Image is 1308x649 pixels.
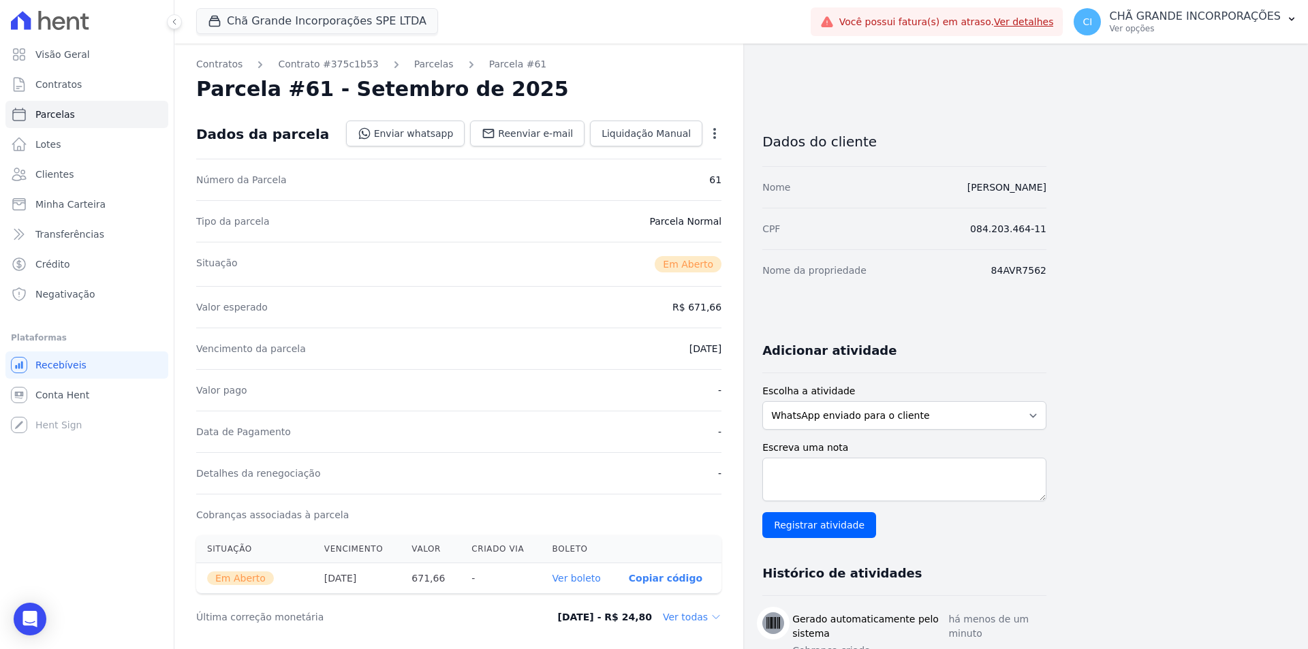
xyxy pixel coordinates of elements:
[196,383,247,397] dt: Valor pago
[602,127,691,140] span: Liquidação Manual
[948,612,1046,641] p: há menos de um minuto
[313,535,401,563] th: Vencimento
[35,78,82,91] span: Contratos
[839,15,1054,29] span: Você possui fatura(s) em atraso.
[461,563,541,594] th: -
[35,388,89,402] span: Conta Hent
[207,571,274,585] span: Em Aberto
[629,573,702,584] button: Copiar código
[718,466,721,480] dd: -
[709,173,721,187] dd: 61
[196,126,329,142] div: Dados da parcela
[994,16,1054,27] a: Ver detalhes
[35,108,75,121] span: Parcelas
[1083,17,1093,27] span: CI
[672,300,721,314] dd: R$ 671,66
[196,610,507,624] dt: Última correção monetária
[35,197,106,211] span: Minha Carteira
[5,71,168,98] a: Contratos
[196,256,238,272] dt: Situação
[461,535,541,563] th: Criado via
[196,342,306,355] dt: Vencimento da parcela
[14,603,46,635] div: Open Intercom Messenger
[792,612,948,641] h3: Gerado automaticamente pelo sistema
[196,300,268,314] dt: Valor esperado
[1063,3,1308,41] button: CI CHÃ GRANDE INCORPORAÇÕES Ver opções
[762,565,922,582] h3: Histórico de atividades
[5,351,168,379] a: Recebíveis
[663,610,721,624] dd: Ver todas
[196,535,313,563] th: Situação
[1109,23,1281,34] p: Ver opções
[542,535,618,563] th: Boleto
[689,342,721,355] dd: [DATE]
[557,610,652,624] dd: [DATE] - R$ 24,80
[762,180,790,194] dt: Nome
[552,573,601,584] a: Ver boleto
[35,48,90,61] span: Visão Geral
[5,221,168,248] a: Transferências
[5,381,168,409] a: Conta Hent
[196,77,569,101] h2: Parcela #61 - Setembro de 2025
[196,215,270,228] dt: Tipo da parcela
[313,563,401,594] th: [DATE]
[401,535,461,563] th: Valor
[196,57,243,72] a: Contratos
[762,441,1046,455] label: Escreva uma nota
[196,508,349,522] dt: Cobranças associadas à parcela
[35,168,74,181] span: Clientes
[762,512,876,538] input: Registrar atividade
[196,173,287,187] dt: Número da Parcela
[991,264,1046,277] dd: 84AVR7562
[196,425,291,439] dt: Data de Pagamento
[649,215,721,228] dd: Parcela Normal
[35,227,104,241] span: Transferências
[498,127,573,140] span: Reenviar e-mail
[489,57,547,72] a: Parcela #61
[762,133,1046,150] h3: Dados do cliente
[414,57,454,72] a: Parcelas
[762,384,1046,398] label: Escolha a atividade
[5,281,168,308] a: Negativação
[1109,10,1281,23] p: CHÃ GRANDE INCORPORAÇÕES
[278,57,378,72] a: Contrato #375c1b53
[196,8,438,34] button: Chã Grande Incorporações SPE LTDA
[5,161,168,188] a: Clientes
[970,222,1046,236] dd: 084.203.464-11
[11,330,163,346] div: Plataformas
[346,121,465,146] a: Enviar whatsapp
[5,101,168,128] a: Parcelas
[5,251,168,278] a: Crédito
[718,383,721,397] dd: -
[35,138,61,151] span: Lotes
[5,191,168,218] a: Minha Carteira
[401,563,461,594] th: 671,66
[196,57,721,72] nav: Breadcrumb
[35,257,70,271] span: Crédito
[967,182,1046,193] a: [PERSON_NAME]
[762,222,780,236] dt: CPF
[196,466,321,480] dt: Detalhes da renegociação
[5,41,168,68] a: Visão Geral
[5,131,168,158] a: Lotes
[470,121,585,146] a: Reenviar e-mail
[762,264,867,277] dt: Nome da propriedade
[35,358,87,372] span: Recebíveis
[718,425,721,439] dd: -
[762,343,897,359] h3: Adicionar atividade
[35,287,95,301] span: Negativação
[655,256,721,272] span: Em Aberto
[590,121,702,146] a: Liquidação Manual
